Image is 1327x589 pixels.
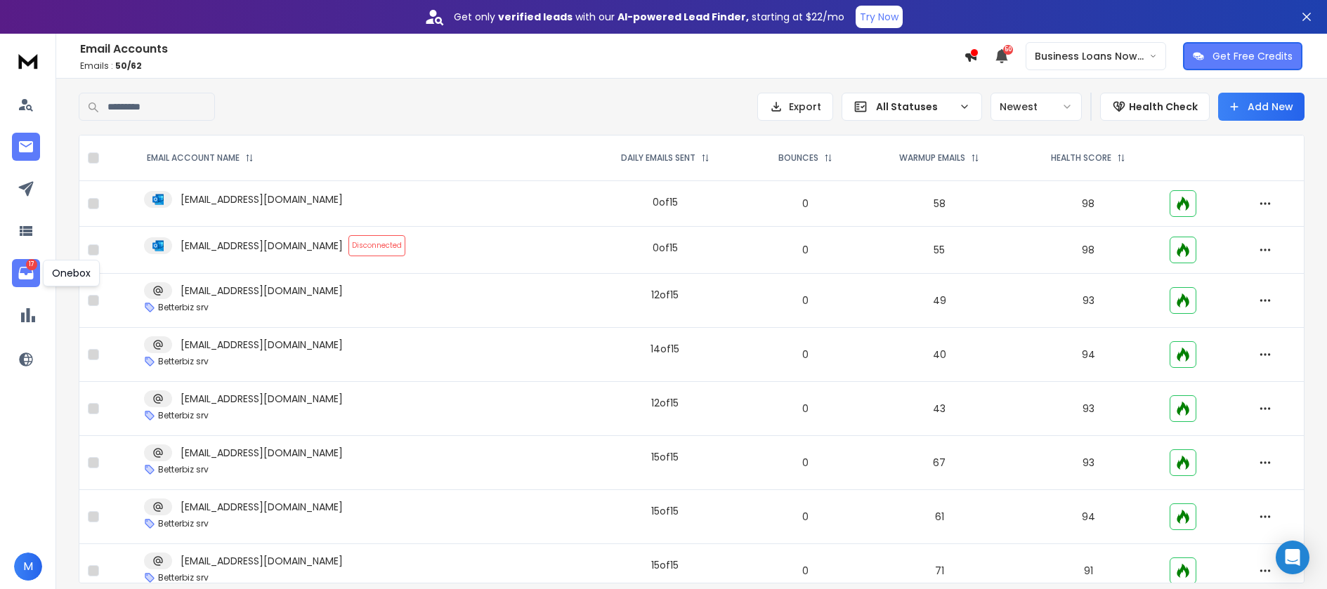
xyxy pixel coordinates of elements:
div: Onebox [43,260,100,286]
p: 0 [757,402,854,416]
p: [EMAIL_ADDRESS][DOMAIN_NAME] [181,554,343,568]
p: WARMUP EMAILS [899,152,965,164]
div: EMAIL ACCOUNT NAME [147,152,254,164]
p: BOUNCES [778,152,818,164]
p: [EMAIL_ADDRESS][DOMAIN_NAME] [181,192,343,206]
p: 17 [26,259,37,270]
td: 94 [1016,328,1161,382]
p: [EMAIL_ADDRESS][DOMAIN_NAME] [181,500,343,514]
button: M [14,552,42,581]
td: 98 [1016,181,1161,227]
p: 0 [757,510,854,524]
p: All Statuses [876,100,953,114]
p: Business Loans Now ([PERSON_NAME]) [1035,49,1149,63]
td: 93 [1016,436,1161,490]
h1: Email Accounts [80,41,964,58]
a: 17 [12,259,40,287]
p: [EMAIL_ADDRESS][DOMAIN_NAME] [181,446,343,460]
p: 0 [757,243,854,257]
p: [EMAIL_ADDRESS][DOMAIN_NAME] [181,338,343,352]
p: Health Check [1129,100,1198,114]
span: 50 [1003,45,1013,55]
p: Betterbiz srv [158,302,209,313]
button: Try Now [856,6,903,28]
img: logo [14,48,42,74]
p: [EMAIL_ADDRESS][DOMAIN_NAME] [181,392,343,406]
button: Health Check [1100,93,1210,121]
td: 93 [1016,382,1161,436]
div: 12 of 15 [651,396,679,410]
span: 50 / 62 [115,60,142,72]
div: 12 of 15 [651,288,679,302]
button: Newest [991,93,1082,121]
p: 0 [757,293,854,307]
td: 40 [863,328,1016,382]
p: Get Free Credits [1212,49,1293,63]
strong: AI-powered Lead Finder, [617,10,749,24]
button: Export [757,93,833,121]
div: 15 of 15 [651,558,679,572]
p: Betterbiz srv [158,518,209,529]
div: 14 of 15 [651,342,679,356]
p: Betterbiz srv [158,356,209,367]
td: 98 [1016,227,1161,274]
p: Emails : [80,60,964,72]
td: 93 [1016,274,1161,328]
div: Open Intercom Messenger [1276,541,1309,574]
p: Betterbiz srv [158,572,209,583]
p: 0 [757,197,854,211]
div: 0 of 15 [653,241,678,255]
td: 58 [863,181,1016,227]
p: [EMAIL_ADDRESS][DOMAIN_NAME] [181,239,343,253]
td: 49 [863,274,1016,328]
p: DAILY EMAILS SENT [621,152,695,164]
td: 67 [863,436,1016,490]
span: Disconnected [348,235,405,256]
div: 0 of 15 [653,195,678,209]
p: 0 [757,456,854,470]
p: [EMAIL_ADDRESS][DOMAIN_NAME] [181,284,343,298]
td: 55 [863,227,1016,274]
td: 43 [863,382,1016,436]
p: HEALTH SCORE [1051,152,1111,164]
div: 15 of 15 [651,504,679,518]
td: 94 [1016,490,1161,544]
button: Add New [1218,93,1305,121]
p: Get only with our starting at $22/mo [454,10,844,24]
td: 61 [863,490,1016,544]
p: Betterbiz srv [158,410,209,421]
p: Try Now [860,10,898,24]
p: 0 [757,348,854,362]
p: 0 [757,564,854,578]
div: 15 of 15 [651,450,679,464]
p: Betterbiz srv [158,464,209,475]
button: Get Free Credits [1183,42,1302,70]
strong: verified leads [498,10,573,24]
